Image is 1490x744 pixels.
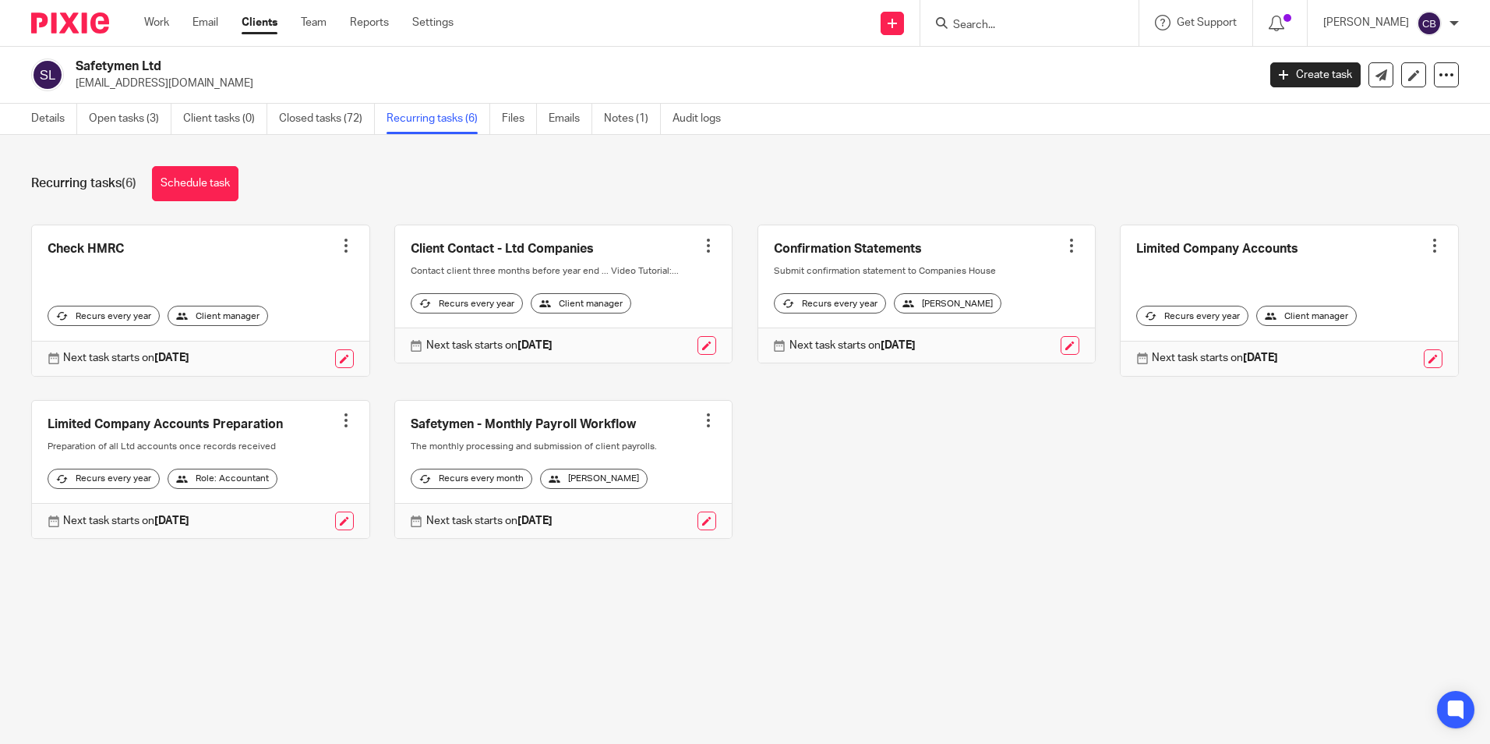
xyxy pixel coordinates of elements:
input: Search [952,19,1092,33]
div: Recurs every year [774,293,886,314]
a: Schedule task [152,166,238,201]
div: Client manager [531,293,631,314]
p: Next task starts on [63,513,189,529]
p: [PERSON_NAME] [1323,15,1409,30]
a: Settings [412,15,454,30]
strong: [DATE] [1243,353,1278,363]
a: Email [192,15,218,30]
a: Audit logs [673,104,733,134]
a: Files [502,104,537,134]
div: Client manager [1256,306,1357,326]
div: Client manager [168,306,268,326]
div: Recurs every year [1136,306,1248,326]
div: Recurs every year [48,469,160,489]
a: Closed tasks (72) [279,104,375,134]
strong: [DATE] [154,515,189,526]
p: Next task starts on [63,350,189,366]
div: [PERSON_NAME] [894,293,1001,314]
span: (6) [122,177,136,190]
a: Notes (1) [604,104,661,134]
p: Next task starts on [426,513,553,529]
p: [EMAIL_ADDRESS][DOMAIN_NAME] [76,76,1247,91]
p: Next task starts on [789,338,916,353]
img: Pixie [31,12,109,34]
div: Recurs every year [411,293,523,314]
a: Details [31,104,77,134]
a: Create task [1270,62,1361,87]
h1: Recurring tasks [31,175,136,192]
strong: [DATE] [517,340,553,351]
img: svg%3E [1417,11,1442,36]
p: Next task starts on [426,338,553,353]
p: Next task starts on [1152,350,1278,366]
h2: Safetymen Ltd [76,58,1012,75]
a: Recurring tasks (6) [387,104,490,134]
strong: [DATE] [881,340,916,351]
a: Emails [549,104,592,134]
div: Recurs every year [48,306,160,326]
a: Reports [350,15,389,30]
img: svg%3E [31,58,64,91]
strong: [DATE] [517,515,553,526]
strong: [DATE] [154,353,189,363]
div: Recurs every month [411,469,532,489]
a: Work [144,15,169,30]
a: Clients [242,15,277,30]
a: Team [301,15,327,30]
div: [PERSON_NAME] [540,469,648,489]
div: Role: Accountant [168,469,277,489]
a: Open tasks (3) [89,104,171,134]
span: Get Support [1177,17,1237,28]
a: Client tasks (0) [183,104,267,134]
